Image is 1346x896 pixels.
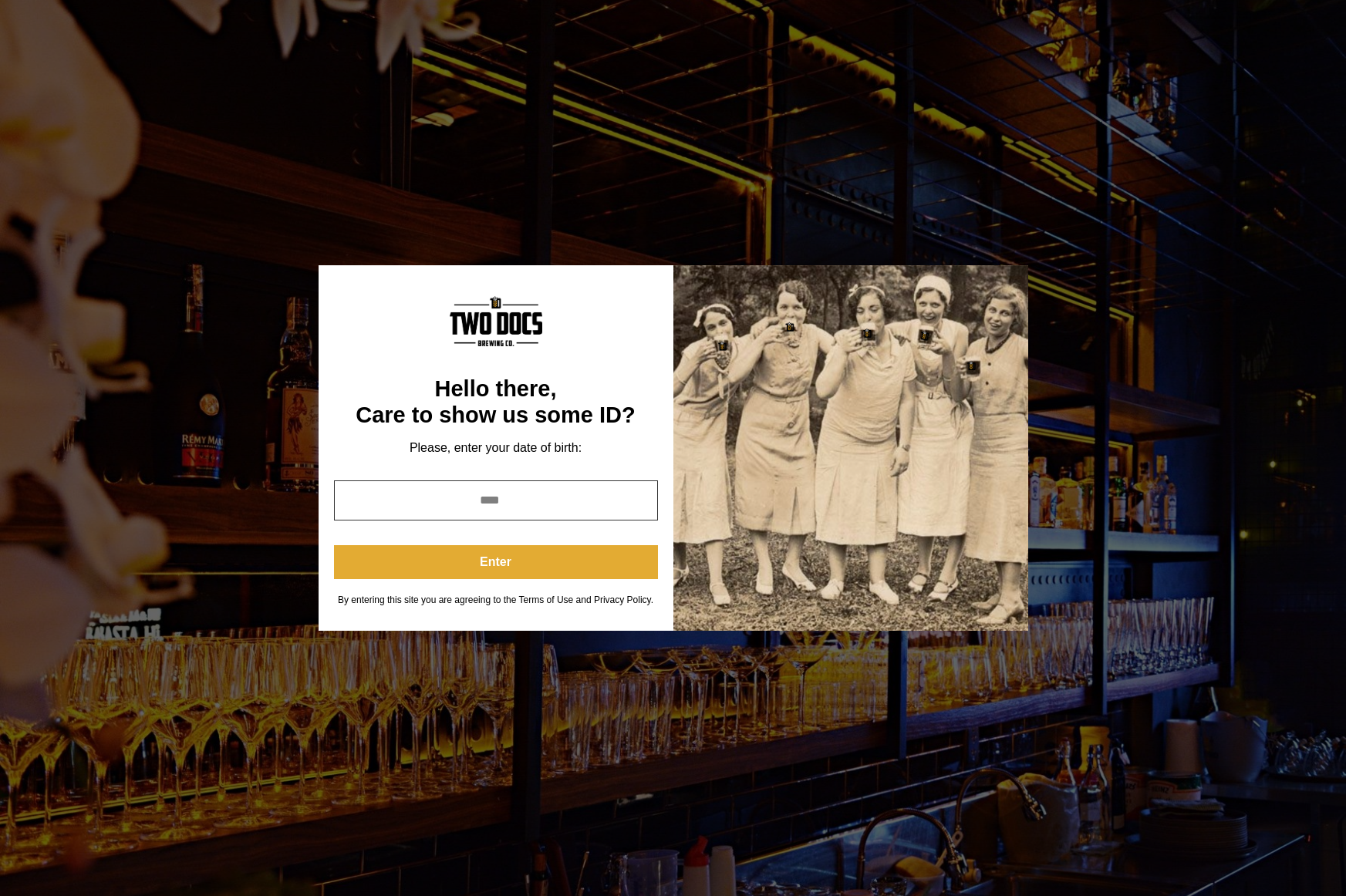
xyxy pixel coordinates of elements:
div: Hello there, Care to show us some ID? [334,376,658,428]
img: Content Logo [450,296,542,346]
input: year [334,480,658,520]
button: Enter [334,545,658,579]
div: Please, enter your date of birth: [334,440,658,456]
div: By entering this site you are agreeing to the Terms of Use and Privacy Policy. [334,595,658,606]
